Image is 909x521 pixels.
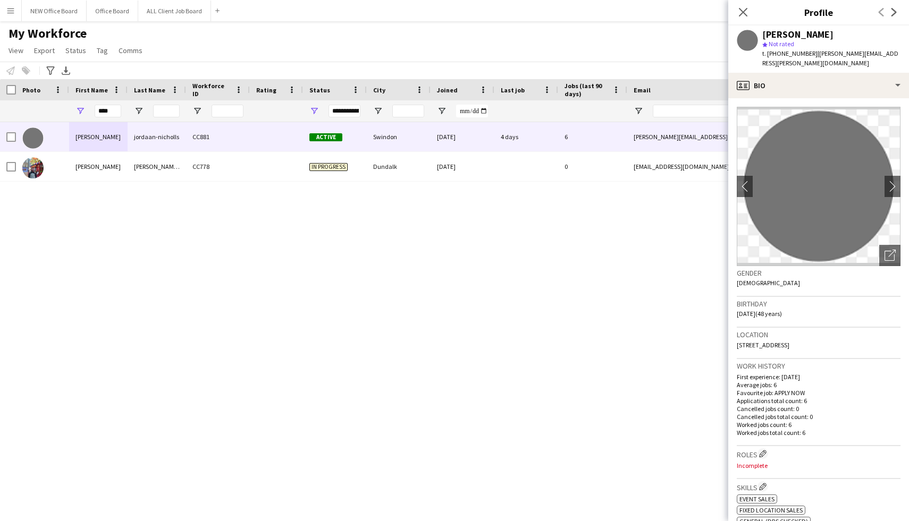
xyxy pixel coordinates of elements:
[456,105,488,117] input: Joined Filter Input
[134,86,165,94] span: Last Name
[30,44,59,57] a: Export
[61,44,90,57] a: Status
[437,106,447,116] button: Open Filter Menu
[728,73,909,98] div: Bio
[309,106,319,116] button: Open Filter Menu
[367,122,431,151] div: Swindon
[138,1,211,21] button: ALL Client Job Board
[65,46,86,55] span: Status
[627,152,840,181] div: [EMAIL_ADDRESS][DOMAIN_NAME]
[653,105,834,117] input: Email Filter Input
[737,397,900,405] p: Applications total count: 6
[437,86,458,94] span: Joined
[44,64,57,77] app-action-btn: Advanced filters
[22,127,44,149] img: leon jordaan-nicholls
[22,157,44,178] img: Leonardo Medeiros Petersen
[737,361,900,371] h3: Work history
[75,106,85,116] button: Open Filter Menu
[737,448,900,459] h3: Roles
[565,82,608,98] span: Jobs (last 90 days)
[762,49,898,67] span: | [PERSON_NAME][EMAIL_ADDRESS][PERSON_NAME][DOMAIN_NAME]
[134,106,144,116] button: Open Filter Menu
[634,106,643,116] button: Open Filter Menu
[737,341,789,349] span: [STREET_ADDRESS]
[737,299,900,309] h3: Birthday
[186,152,250,181] div: CC778
[87,1,138,21] button: Office Board
[309,163,348,171] span: In progress
[494,122,558,151] div: 4 days
[119,46,142,55] span: Comms
[212,105,243,117] input: Workforce ID Filter Input
[431,122,494,151] div: [DATE]
[9,46,23,55] span: View
[737,405,900,413] p: Cancelled jobs count: 0
[192,106,202,116] button: Open Filter Menu
[737,279,800,287] span: [DEMOGRAPHIC_DATA]
[737,107,900,266] img: Crew avatar or photo
[737,268,900,278] h3: Gender
[22,86,40,94] span: Photo
[501,86,525,94] span: Last job
[737,373,900,381] p: First experience: [DATE]
[879,245,900,266] div: Open photos pop-in
[558,152,627,181] div: 0
[737,429,900,437] p: Worked jobs total count: 6
[392,105,424,117] input: City Filter Input
[739,495,775,503] span: Event sales
[737,389,900,397] p: Favourite job: APPLY NOW
[128,122,186,151] div: jordaan-nicholls
[737,421,900,429] p: Worked jobs count: 6
[60,64,72,77] app-action-btn: Export XLSX
[186,122,250,151] div: CC881
[373,86,385,94] span: City
[558,122,627,151] div: 6
[431,152,494,181] div: [DATE]
[69,152,128,181] div: [PERSON_NAME]
[153,105,180,117] input: Last Name Filter Input
[309,133,342,141] span: Active
[762,49,818,57] span: t. [PHONE_NUMBER]
[737,310,782,318] span: [DATE] (48 years)
[97,46,108,55] span: Tag
[634,86,651,94] span: Email
[737,330,900,339] h3: Location
[128,152,186,181] div: [PERSON_NAME] [PERSON_NAME]
[92,44,112,57] a: Tag
[192,82,231,98] span: Workforce ID
[627,122,840,151] div: [PERSON_NAME][EMAIL_ADDRESS][PERSON_NAME][DOMAIN_NAME]
[34,46,55,55] span: Export
[762,30,834,39] div: [PERSON_NAME]
[737,413,900,421] p: Cancelled jobs total count: 0
[728,5,909,19] h3: Profile
[373,106,383,116] button: Open Filter Menu
[114,44,147,57] a: Comms
[739,506,803,514] span: Fixed location sales
[367,152,431,181] div: Dundalk
[769,40,794,48] span: Not rated
[75,86,108,94] span: First Name
[9,25,87,41] span: My Workforce
[309,86,330,94] span: Status
[95,105,121,117] input: First Name Filter Input
[737,381,900,389] p: Average jobs: 6
[256,86,276,94] span: Rating
[737,462,900,469] p: Incomplete
[737,481,900,492] h3: Skills
[69,122,128,151] div: [PERSON_NAME]
[22,1,87,21] button: NEW Office Board
[4,44,28,57] a: View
